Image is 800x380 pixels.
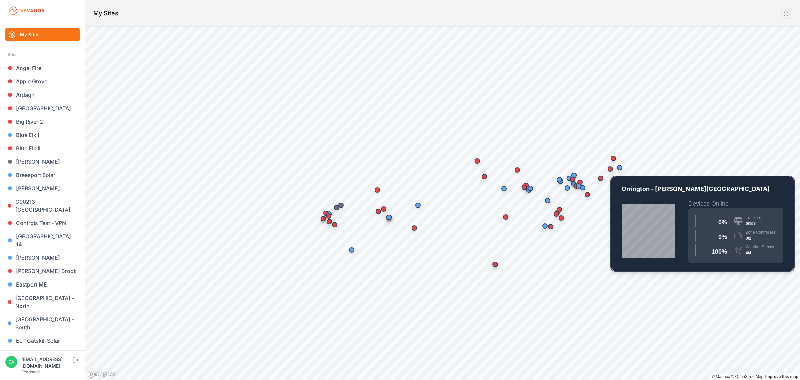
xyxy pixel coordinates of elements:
[5,334,80,347] a: ELP Catskill Solar
[567,169,581,182] div: Map marker
[746,244,777,250] div: Weather Sensors
[622,184,783,199] p: Orrington - [PERSON_NAME][GEOGRAPHIC_DATA]
[538,219,552,233] div: Map marker
[5,182,80,195] a: [PERSON_NAME]
[746,235,775,242] div: 0/2
[5,291,80,313] a: [GEOGRAPHIC_DATA] - North
[334,199,348,212] div: Map marker
[371,183,384,197] div: Map marker
[330,201,343,214] div: Map marker
[553,203,566,216] div: Map marker
[712,248,727,255] span: 100 %
[8,51,77,59] div: Sites
[471,154,484,168] div: Map marker
[572,179,585,193] div: Map marker
[518,181,531,194] div: Map marker
[5,142,80,155] a: Blue Elk II
[746,220,761,227] div: 0/197
[746,230,775,235] div: Zone Controllers
[566,173,579,186] div: Map marker
[607,152,620,165] div: Map marker
[573,176,587,189] div: Map marker
[478,170,491,183] div: Map marker
[541,194,554,207] div: Map marker
[5,115,80,128] a: Big River 2
[613,161,626,174] div: Map marker
[5,278,80,291] a: Eastport ME
[550,206,564,220] div: Map marker
[322,209,335,223] div: Map marker
[5,155,80,168] a: [PERSON_NAME]
[411,199,425,212] div: Map marker
[581,188,594,201] div: Map marker
[746,250,777,256] div: 4/4
[731,374,763,379] a: OpenStreetMap
[322,207,336,221] div: Map marker
[561,181,574,195] div: Map marker
[519,179,533,192] div: Map marker
[5,28,80,41] a: My Sites
[317,212,330,225] div: Map marker
[345,243,358,257] div: Map marker
[5,128,80,142] a: Blue Elk I
[553,173,566,186] div: Map marker
[372,205,385,218] div: Map marker
[5,347,80,361] a: Endless Caverns
[765,374,798,379] a: Map feedback
[5,75,80,88] a: Apple Grove
[611,176,794,271] a: ME-02
[604,162,617,176] div: Map marker
[319,207,333,220] div: Map marker
[5,88,80,102] a: Ardagh
[5,61,80,75] a: Angel Fire
[688,199,783,208] h2: Devices Online
[5,195,80,216] a: C00213 [GEOGRAPHIC_DATA]
[5,264,80,278] a: [PERSON_NAME] Brook
[377,202,390,216] div: Map marker
[5,168,80,182] a: Breesport Solar
[5,216,80,230] a: Controls Test - VPN
[408,221,421,235] div: Map marker
[21,369,40,374] a: Feedback
[5,230,80,251] a: [GEOGRAPHIC_DATA] 14
[5,313,80,334] a: [GEOGRAPHIC_DATA] - South
[8,5,45,16] img: Nevados
[524,182,537,195] div: Map marker
[5,356,17,368] img: eamon@nevados.solar
[497,182,511,195] div: Map marker
[382,211,396,224] div: Map marker
[93,9,118,18] h1: My Sites
[87,370,117,378] a: Mapbox logo
[21,356,71,369] div: [EMAIL_ADDRESS][DOMAIN_NAME]
[499,210,512,224] div: Map marker
[563,172,576,185] div: Map marker
[718,219,727,226] span: 0 %
[550,207,563,221] div: Map marker
[712,374,730,379] a: Mapbox
[594,172,607,185] div: Map marker
[5,251,80,264] a: [PERSON_NAME]
[488,258,502,271] div: Map marker
[570,179,583,193] div: Map marker
[5,102,80,115] a: [GEOGRAPHIC_DATA]
[718,234,727,240] span: 0 %
[511,163,524,177] div: Map marker
[544,220,557,233] div: Map marker
[746,215,761,220] div: Trackers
